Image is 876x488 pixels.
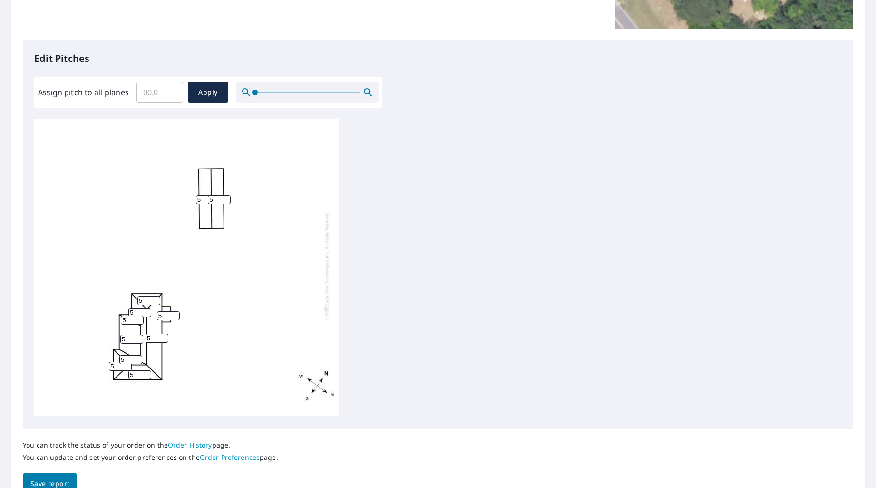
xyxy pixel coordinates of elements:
[23,453,278,462] p: You can update and set your order preferences on the page.
[168,440,212,449] a: Order History
[38,87,129,98] label: Assign pitch to all planes
[195,87,221,99] span: Apply
[23,441,278,449] p: You can track the status of your order on the page.
[34,51,842,66] p: Edit Pitches
[136,79,183,106] input: 00.0
[200,453,260,462] a: Order Preferences
[188,82,228,103] button: Apply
